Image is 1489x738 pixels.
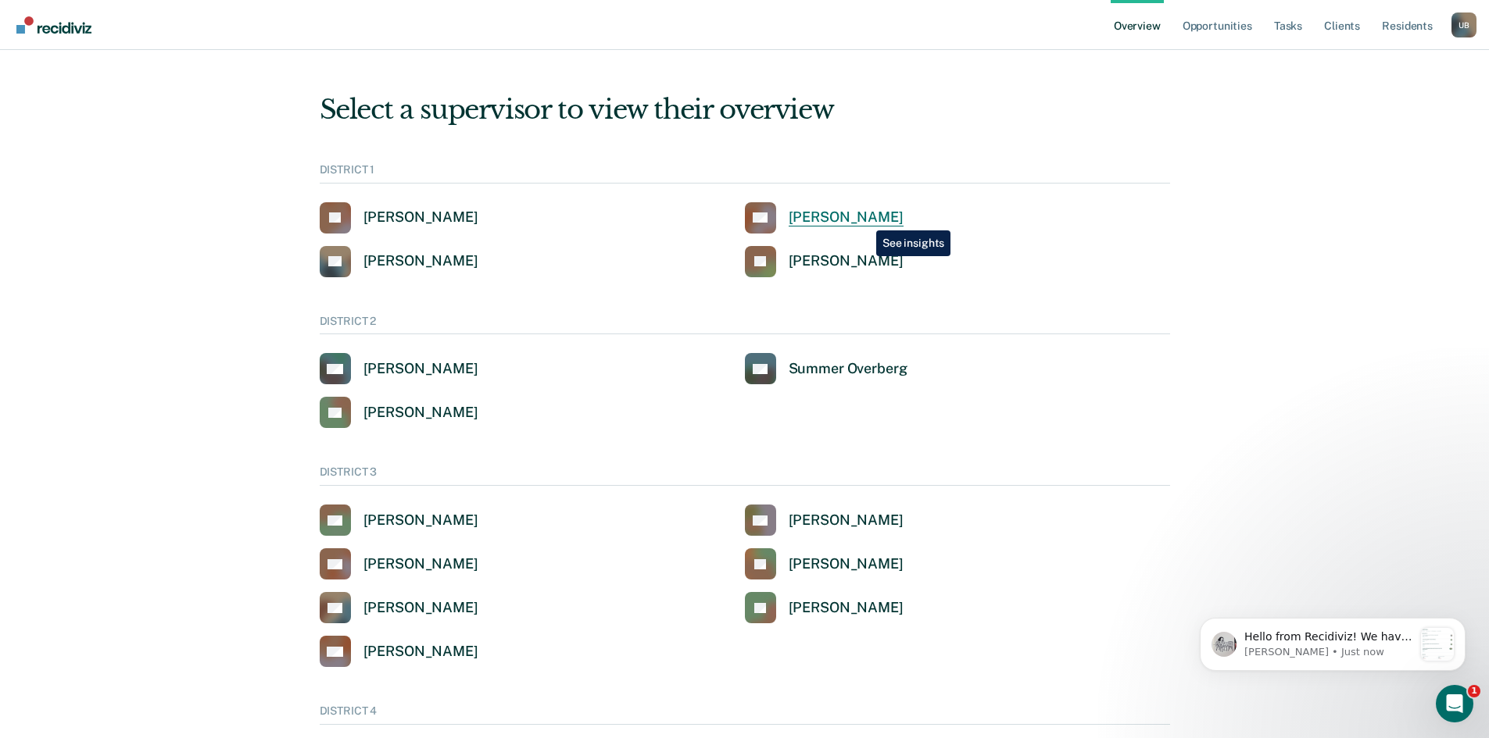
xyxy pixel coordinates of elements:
div: [PERSON_NAME] [363,404,478,422]
p: Message from Kim, sent Just now [68,59,237,73]
a: [PERSON_NAME] [320,202,478,234]
div: [PERSON_NAME] [789,555,904,573]
a: [PERSON_NAME] [320,548,478,579]
div: [PERSON_NAME] [363,555,478,573]
div: Summer Overberg [789,360,907,378]
iframe: Intercom notifications message [1176,586,1489,696]
iframe: Intercom live chat [1436,685,1473,722]
div: DISTRICT 1 [320,163,1170,184]
div: U B [1451,12,1476,37]
a: [PERSON_NAME] [320,504,478,536]
div: [PERSON_NAME] [363,209,478,226]
img: Recidiviz [16,16,91,34]
a: Summer Overberg [745,353,907,384]
a: [PERSON_NAME] [320,636,478,667]
div: DISTRICT 2 [320,315,1170,335]
div: [PERSON_NAME] [789,512,904,529]
div: DISTRICT 3 [320,465,1170,486]
a: [PERSON_NAME] [745,246,904,277]
div: [PERSON_NAME] [789,252,904,270]
span: 1 [1468,685,1480,697]
a: [PERSON_NAME] [745,592,904,623]
div: DISTRICT 4 [320,704,1170,725]
a: [PERSON_NAME] [320,592,478,623]
a: [PERSON_NAME] [745,548,904,579]
a: [PERSON_NAME] [320,246,478,277]
a: [PERSON_NAME] [745,202,904,234]
div: [PERSON_NAME] [789,599,904,617]
div: [PERSON_NAME] [363,360,478,378]
span: Hello from Recidiviz! We have some exciting news. Officers will now have their own Overview page ... [68,44,236,553]
div: Select a supervisor to view their overview [320,94,1170,126]
a: [PERSON_NAME] [320,353,478,384]
div: [PERSON_NAME] [363,643,478,661]
a: [PERSON_NAME] [320,397,478,428]
div: [PERSON_NAME] [789,209,904,226]
div: [PERSON_NAME] [363,599,478,617]
div: [PERSON_NAME] [363,512,478,529]
button: Profile dropdown button [1451,12,1476,37]
a: [PERSON_NAME] [745,504,904,536]
div: [PERSON_NAME] [363,252,478,270]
